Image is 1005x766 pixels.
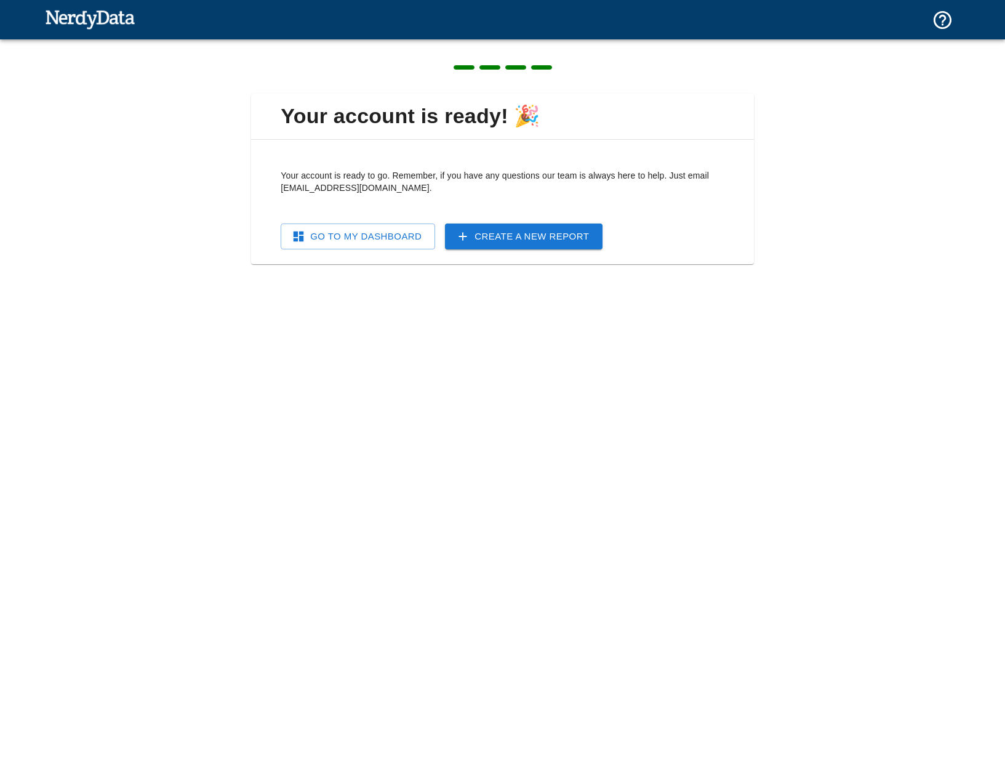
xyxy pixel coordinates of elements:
[943,679,990,725] iframe: Drift Widget Chat Controller
[281,169,724,194] p: Your account is ready to go. Remember, if you have any questions our team is always here to help....
[261,103,744,129] span: Your account is ready! 🎉
[924,2,961,38] button: Support and Documentation
[45,7,135,31] img: NerdyData.com
[281,224,435,249] a: Go To My Dashboard
[445,224,603,249] a: Create a New Report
